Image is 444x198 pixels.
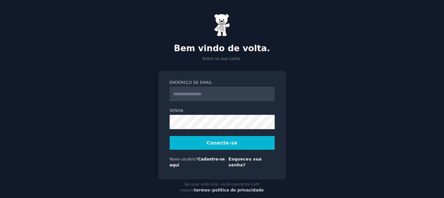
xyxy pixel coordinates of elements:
a: Esqueceu sua senha? [229,157,262,167]
font: Conecte-se [207,140,237,145]
font: Endereço de email [170,80,212,85]
a: política de privacidade [212,188,264,192]
font: Novo usuário? [170,157,198,161]
font: e [210,188,212,192]
img: Ursinho de goma [214,14,230,37]
button: Conecte-se [170,136,275,150]
font: Senha [170,108,183,113]
font: Entre na sua conta. [203,56,241,61]
font: Ao usar este site, você concorda com nossos [180,182,260,192]
a: Cadastre-se aqui [170,157,225,167]
font: Bem vindo de volta. [174,43,270,53]
a: termos [194,188,210,192]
